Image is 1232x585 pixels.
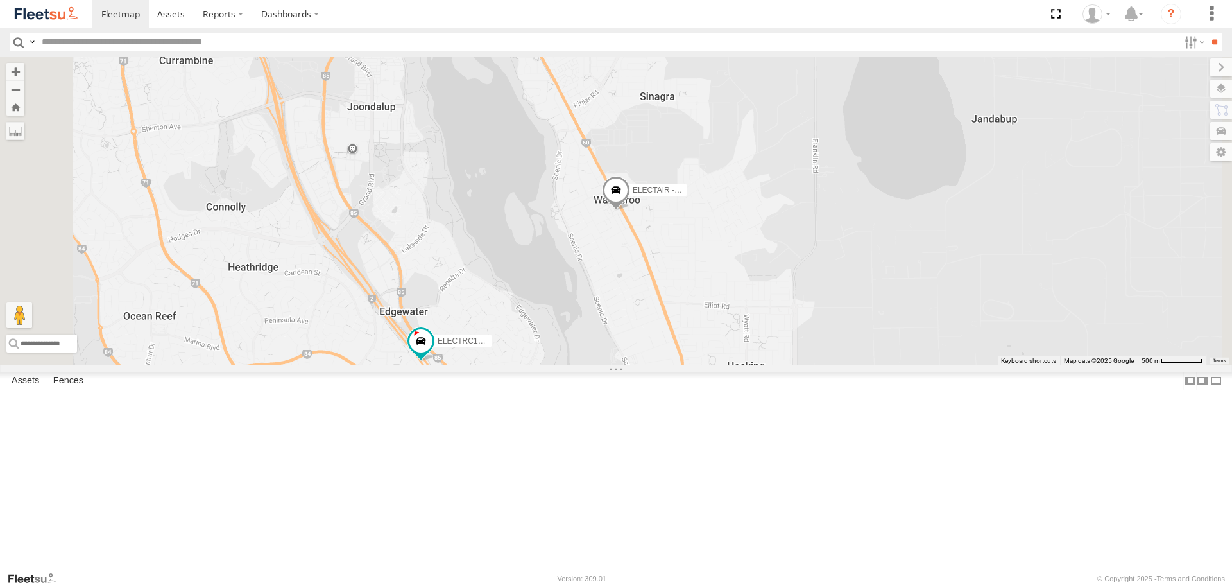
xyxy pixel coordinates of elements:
[13,5,80,22] img: fleetsu-logo-horizontal.svg
[27,33,37,51] label: Search Query
[6,98,24,116] button: Zoom Home
[438,337,552,346] span: ELECTRC14 - [PERSON_NAME]
[1097,575,1225,582] div: © Copyright 2025 -
[6,63,24,80] button: Zoom in
[558,575,606,582] div: Version: 309.01
[1183,372,1196,390] label: Dock Summary Table to the Left
[1078,4,1115,24] div: Wayne Betts
[6,122,24,140] label: Measure
[1138,356,1206,365] button: Map Scale: 500 m per 62 pixels
[1210,143,1232,161] label: Map Settings
[633,186,697,195] span: ELECTAIR - Riaan
[47,372,90,390] label: Fences
[1157,575,1225,582] a: Terms and Conditions
[1179,33,1207,51] label: Search Filter Options
[5,372,46,390] label: Assets
[6,80,24,98] button: Zoom out
[1196,372,1209,390] label: Dock Summary Table to the Right
[1210,372,1222,390] label: Hide Summary Table
[1142,357,1160,364] span: 500 m
[6,302,32,328] button: Drag Pegman onto the map to open Street View
[1213,358,1226,363] a: Terms (opens in new tab)
[7,572,66,585] a: Visit our Website
[1001,356,1056,365] button: Keyboard shortcuts
[1064,357,1134,364] span: Map data ©2025 Google
[1161,4,1181,24] i: ?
